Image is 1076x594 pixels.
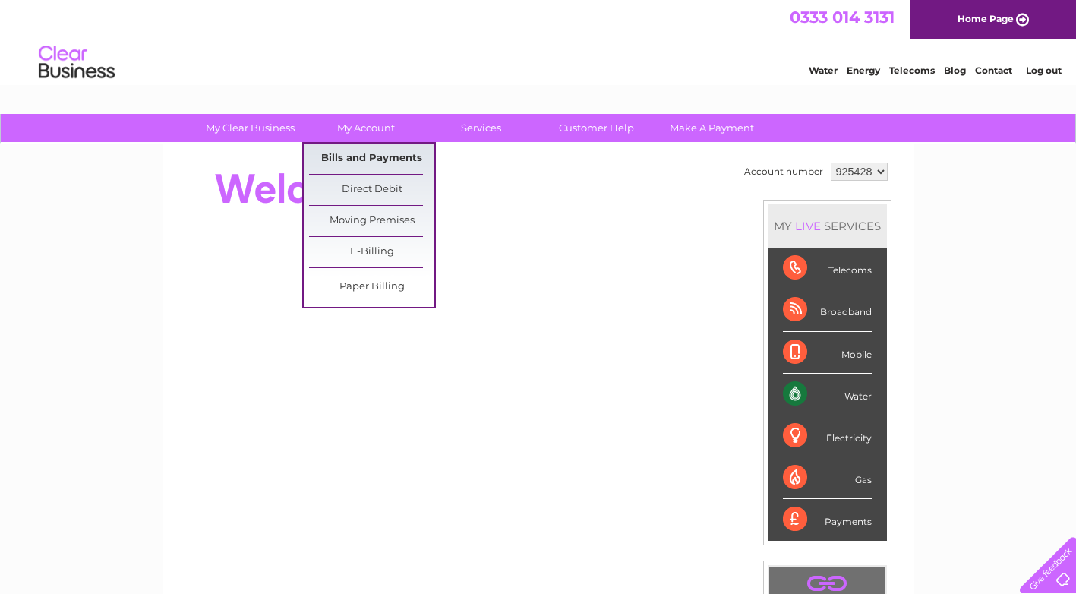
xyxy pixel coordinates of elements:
[783,415,872,457] div: Electricity
[303,114,428,142] a: My Account
[809,65,838,76] a: Water
[783,248,872,289] div: Telecoms
[309,237,434,267] a: E-Billing
[783,499,872,540] div: Payments
[740,159,827,185] td: Account number
[783,374,872,415] div: Water
[944,65,966,76] a: Blog
[180,8,898,74] div: Clear Business is a trading name of Verastar Limited (registered in [GEOGRAPHIC_DATA] No. 3667643...
[790,8,895,27] a: 0333 014 3131
[768,204,887,248] div: MY SERVICES
[1026,65,1062,76] a: Log out
[418,114,544,142] a: Services
[188,114,313,142] a: My Clear Business
[38,39,115,86] img: logo.png
[792,219,824,233] div: LIVE
[309,272,434,302] a: Paper Billing
[309,144,434,174] a: Bills and Payments
[309,175,434,205] a: Direct Debit
[534,114,659,142] a: Customer Help
[309,206,434,236] a: Moving Premises
[889,65,935,76] a: Telecoms
[783,332,872,374] div: Mobile
[975,65,1012,76] a: Contact
[649,114,775,142] a: Make A Payment
[783,457,872,499] div: Gas
[847,65,880,76] a: Energy
[783,289,872,331] div: Broadband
